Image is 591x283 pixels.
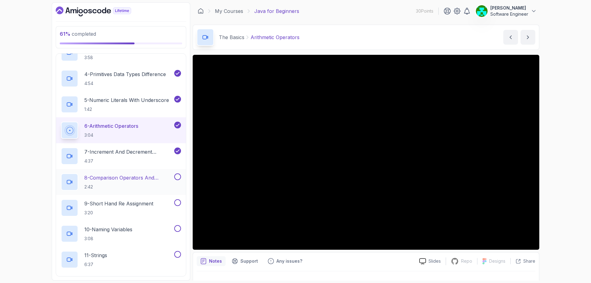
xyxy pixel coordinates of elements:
[428,258,441,264] p: Slides
[84,184,173,190] p: 2:42
[84,122,138,130] p: 6 - Arithmetic Operators
[461,258,472,264] p: Repo
[84,174,173,181] p: 8 - Comparison Operators and Booleans
[490,5,528,11] p: [PERSON_NAME]
[61,199,181,216] button: 9-Short Hand Re Assignment3:20
[61,70,181,87] button: 4-Primitives Data Types Difference4:54
[84,80,166,87] p: 4:54
[219,34,244,41] p: The Basics
[523,258,535,264] p: Share
[476,5,488,17] img: user profile image
[61,251,181,268] button: 11-Strings6:37
[60,31,70,37] span: 61 %
[84,210,153,216] p: 3:20
[197,256,226,266] button: notes button
[264,256,306,266] button: Feedback button
[490,11,528,17] p: Software Engineer
[61,173,181,191] button: 8-Comparison Operators and Booleans2:42
[193,55,539,250] iframe: 6 - Arithmetic Operators
[240,258,258,264] p: Support
[84,96,169,104] p: 5 - Numeric Literals With Underscore
[61,225,181,242] button: 10-Naming Variables3:08
[228,256,262,266] button: Support button
[84,261,107,268] p: 6:37
[476,5,537,17] button: user profile image[PERSON_NAME]Software Engineer
[489,258,505,264] p: Designs
[251,34,300,41] p: Arithmetic Operators
[84,158,173,164] p: 4:37
[61,96,181,113] button: 5-Numeric Literals With Underscore1:42
[56,6,145,16] a: Dashboard
[521,30,535,45] button: next content
[84,106,169,112] p: 1:42
[84,252,107,259] p: 11 - Strings
[414,258,446,265] a: Slides
[416,8,433,14] p: 30 Points
[510,258,535,264] button: Share
[60,31,96,37] span: completed
[84,226,132,233] p: 10 - Naming Variables
[84,55,110,61] p: 3:58
[84,148,173,156] p: 7 - Increment And Decrement Operators
[84,236,132,242] p: 3:08
[61,122,181,139] button: 6-Arithmetic Operators3:04
[254,7,299,15] p: Java for Beginners
[276,258,302,264] p: Any issues?
[215,7,243,15] a: My Courses
[198,8,204,14] a: Dashboard
[61,148,181,165] button: 7-Increment And Decrement Operators4:37
[209,258,222,264] p: Notes
[84,71,166,78] p: 4 - Primitives Data Types Difference
[84,132,138,138] p: 3:04
[503,30,518,45] button: previous content
[84,200,153,207] p: 9 - Short Hand Re Assignment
